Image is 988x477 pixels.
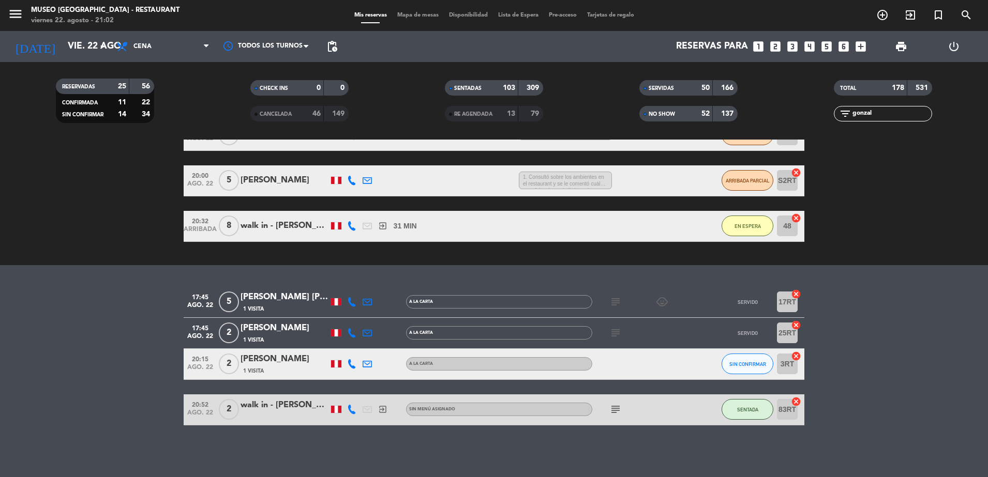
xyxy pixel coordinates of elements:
[786,40,799,53] i: looks_3
[454,86,482,91] span: SENTADAS
[62,84,95,89] span: RESERVADAS
[219,170,239,191] span: 5
[62,100,98,105] span: CONFIRMADA
[722,322,773,343] button: SERVIDO
[187,409,213,421] span: ago. 22
[378,405,387,414] i: exit_to_app
[737,407,758,412] span: SENTADA
[791,167,801,178] i: cancel
[118,99,126,106] strong: 11
[869,6,896,24] span: RESERVAR MESA
[326,40,338,53] span: pending_actions
[31,16,179,26] div: viernes 22. agosto - 21:02
[8,6,23,22] i: menu
[241,290,328,304] div: [PERSON_NAME] [PERSON_NAME]
[260,86,288,91] span: CHECK INS
[701,84,710,91] strong: 50
[791,320,801,330] i: cancel
[187,290,213,302] span: 17:45
[609,403,622,416] i: subject
[503,84,515,91] strong: 103
[927,31,980,62] div: LOG OUT
[952,6,980,24] span: BUSCAR
[187,302,213,314] span: ago. 22
[854,40,867,53] i: add_box
[260,112,292,117] span: CANCELADA
[656,296,668,308] i: child_care
[241,352,328,366] div: [PERSON_NAME]
[904,9,917,21] i: exit_to_app
[649,112,675,117] span: NO SHOW
[118,83,126,90] strong: 25
[791,396,801,407] i: cancel
[187,321,213,333] span: 17:45
[722,170,773,191] button: ARRIBADA PARCIAL
[735,223,761,229] span: EN ESPERA
[243,336,264,344] span: 1 Visita
[219,216,239,236] span: 8
[187,352,213,364] span: 20:15
[721,110,736,117] strong: 137
[142,111,152,118] strong: 34
[531,110,541,117] strong: 79
[791,213,801,223] i: cancel
[582,12,639,18] span: Tarjetas de regalo
[609,296,622,308] i: subject
[791,289,801,299] i: cancel
[349,12,392,18] span: Mis reservas
[142,83,152,90] strong: 56
[187,398,213,410] span: 20:52
[241,174,328,187] div: [PERSON_NAME]
[791,351,801,361] i: cancel
[851,108,932,119] input: Filtrar por nombre...
[241,219,328,233] div: walk in - [PERSON_NAME]
[118,111,126,118] strong: 14
[722,291,773,312] button: SERVIDO
[722,353,773,374] button: SIN CONFIRMAR
[409,362,433,366] span: A la carta
[219,353,239,374] span: 2
[493,12,544,18] span: Lista de Espera
[609,327,622,339] i: subject
[896,6,924,24] span: WALK IN
[837,40,850,53] i: looks_6
[701,110,710,117] strong: 52
[876,9,889,21] i: add_circle_outline
[409,331,433,335] span: A la carta
[544,12,582,18] span: Pre-acceso
[948,40,960,53] i: power_settings_new
[317,84,321,91] strong: 0
[187,180,213,192] span: ago. 22
[649,86,674,91] span: SERVIDAS
[527,84,541,91] strong: 309
[241,398,328,412] div: walk in - [PERSON_NAME]
[895,40,907,53] span: print
[803,40,816,53] i: looks_4
[738,299,758,305] span: SERVIDO
[133,43,152,50] span: Cena
[332,110,347,117] strong: 149
[96,40,109,53] i: arrow_drop_down
[340,84,347,91] strong: 0
[820,40,833,53] i: looks_5
[932,9,945,21] i: turned_in_not
[187,169,213,181] span: 20:00
[378,221,387,230] i: exit_to_app
[738,330,758,336] span: SERVIDO
[840,86,856,91] span: TOTAL
[769,40,782,53] i: looks_two
[924,6,952,24] span: Reserva especial
[722,216,773,236] button: EN ESPERA
[243,305,264,313] span: 1 Visita
[454,112,492,117] span: RE AGENDADA
[394,220,417,232] span: 31 MIN
[409,300,433,304] span: A la carta
[187,226,213,238] span: ARRIBADA
[31,5,179,16] div: Museo [GEOGRAPHIC_DATA] - Restaurant
[187,214,213,226] span: 20:32
[219,322,239,343] span: 2
[241,321,328,335] div: [PERSON_NAME]
[729,361,766,367] span: SIN CONFIRMAR
[409,407,455,411] span: Sin menú asignado
[8,6,23,25] button: menu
